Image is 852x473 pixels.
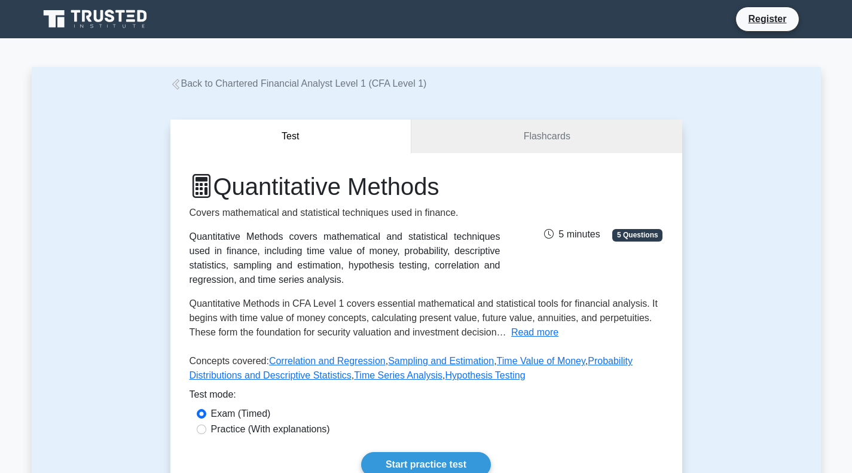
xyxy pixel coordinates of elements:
[741,11,793,26] a: Register
[497,356,585,366] a: Time Value of Money
[170,120,412,154] button: Test
[211,422,330,437] label: Practice (With explanations)
[190,172,500,201] h1: Quantitative Methods
[612,229,662,241] span: 5 Questions
[170,78,427,89] a: Back to Chartered Financial Analyst Level 1 (CFA Level 1)
[190,230,500,287] div: Quantitative Methods covers mathematical and statistical techniques used in finance, including ti...
[354,370,442,380] a: Time Series Analysis
[190,387,663,407] div: Test mode:
[445,370,526,380] a: Hypothesis Testing
[511,325,558,340] button: Read more
[190,298,658,337] span: Quantitative Methods in CFA Level 1 covers essential mathematical and statistical tools for finan...
[269,356,386,366] a: Correlation and Regression
[411,120,682,154] a: Flashcards
[388,356,494,366] a: Sampling and Estimation
[544,229,600,239] span: 5 minutes
[190,206,500,220] p: Covers mathematical and statistical techniques used in finance.
[211,407,271,421] label: Exam (Timed)
[190,354,663,387] p: Concepts covered: , , , , ,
